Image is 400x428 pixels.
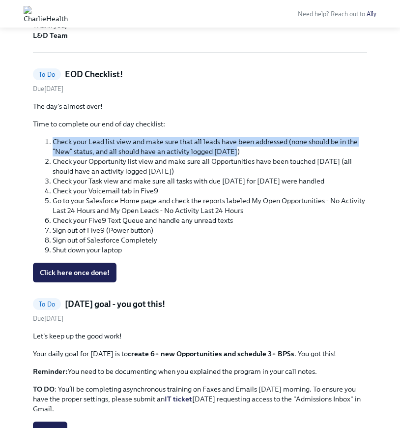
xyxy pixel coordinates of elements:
p: Thank you, [33,21,367,40]
span: Click here once done! [40,268,110,277]
li: Check your Task view and make sure all tasks with due [DATE] for [DATE] were handled [53,176,367,186]
strong: Reminder: [33,367,68,376]
a: Ally [367,10,376,18]
p: : You’ll be completing asynchronous training on Faxes and Emails [DATE] morning. To ensure you ha... [33,384,367,414]
li: Go to your Salesforce Home page and check the reports labeled My Open Opportunities - No Activity... [53,196,367,215]
a: To DoEOD Checklist!Due[DATE] [33,68,367,93]
p: Your daily goal for [DATE] is to . You got this! [33,349,367,359]
strong: TO DO [33,385,55,394]
p: You need to be documenting when you explained the program in your call notes. [33,367,367,376]
a: To Do[DATE] goal - you got this!Due[DATE] [33,298,367,323]
li: Shut down your laptop [53,245,367,255]
li: Sign out of Salesforce Completely [53,235,367,245]
li: Check your Voicemail tab in Five9 [53,186,367,196]
a: IT ticket [165,395,192,403]
span: Wednesday, September 3rd 2025, 5:00 am [33,315,63,322]
span: To Do [33,71,61,78]
span: Wednesday, September 3rd 2025, 2:30 am [33,85,63,92]
img: CharlieHealth [24,6,68,22]
li: Sign out of Five9 (Power button) [53,225,367,235]
h5: [DATE] goal - you got this! [65,298,165,310]
span: Need help? Reach out to [298,10,376,18]
p: Let's keep up the good work! [33,331,367,341]
li: Check your Opportunity list view and make sure all Opportunities have been touched [DATE] (all sh... [53,156,367,176]
strong: create 6+ new Opportunities and schedule 3+ BPSs [128,349,294,358]
strong: L&D Team [33,31,68,40]
p: Time to complete our end of day checklist: [33,119,367,129]
span: To Do [33,301,61,308]
h5: EOD Checklist! [65,68,123,80]
button: Click here once done! [33,263,116,282]
li: Check your Lead list view and make sure that all leads have been addressed (none should be in the... [53,137,367,156]
p: The day's almost over! [33,101,367,111]
li: Check your Five9 Text Queue and handle any unread texts [53,215,367,225]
